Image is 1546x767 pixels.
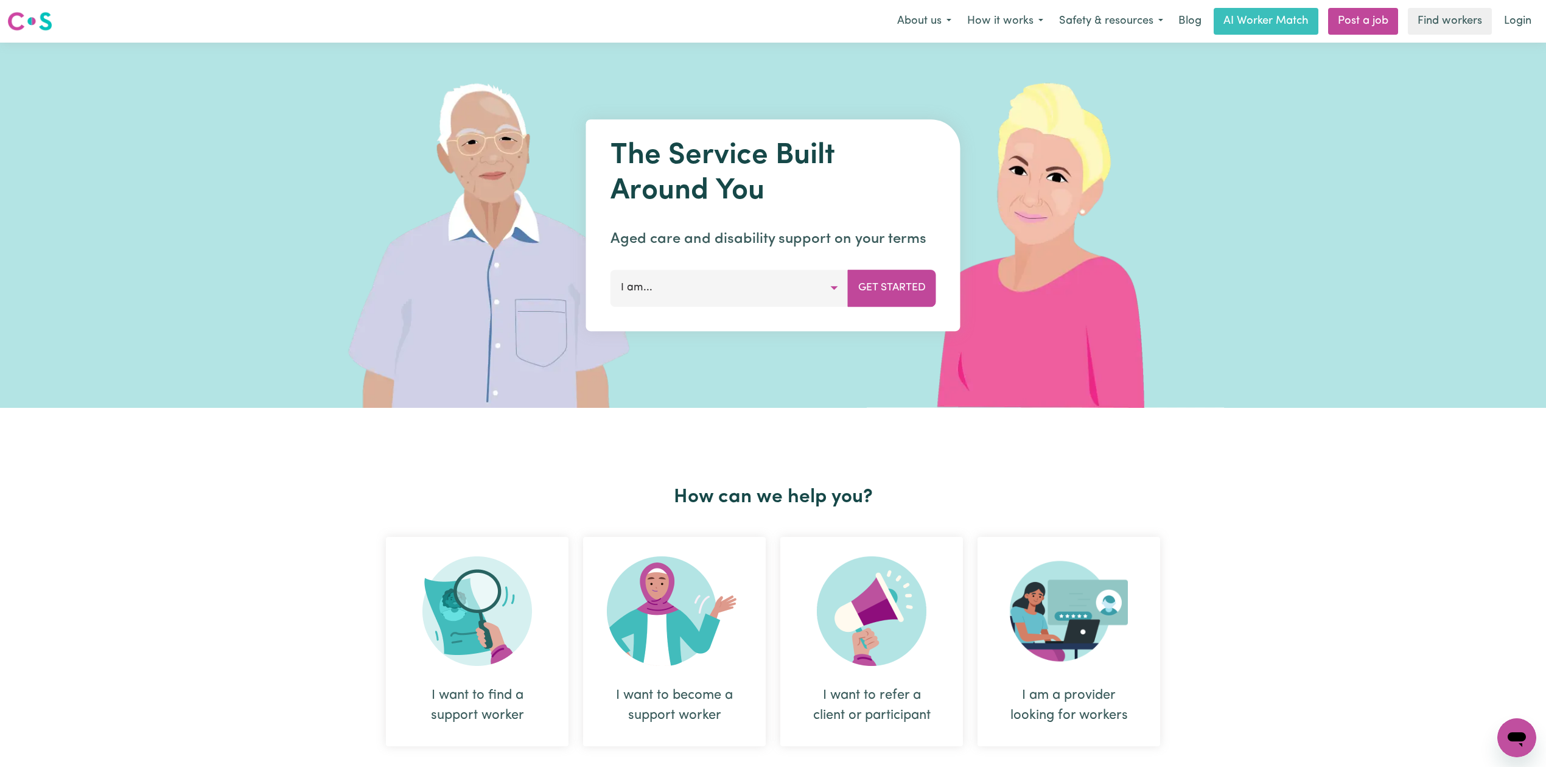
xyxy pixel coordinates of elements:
a: Login [1497,8,1539,35]
button: How it works [959,9,1051,34]
a: Blog [1171,8,1209,35]
a: Find workers [1408,8,1492,35]
p: Aged care and disability support on your terms [610,228,936,250]
a: Careseekers logo [7,7,52,35]
div: I want to become a support worker [612,685,736,726]
div: I am a provider looking for workers [1007,685,1131,726]
img: Search [422,556,532,666]
div: I want to find a support worker [415,685,539,726]
h1: The Service Built Around You [610,139,936,209]
img: Become Worker [607,556,742,666]
div: I want to find a support worker [386,537,568,746]
button: Safety & resources [1051,9,1171,34]
a: AI Worker Match [1214,8,1318,35]
div: I want to become a support worker [583,537,766,746]
iframe: Button to launch messaging window [1497,718,1536,757]
img: Refer [817,556,926,666]
h2: How can we help you? [379,486,1167,509]
div: I want to refer a client or participant [780,537,963,746]
img: Careseekers logo [7,10,52,32]
div: I am a provider looking for workers [978,537,1160,746]
img: Provider [1010,556,1128,666]
div: I want to refer a client or participant [810,685,934,726]
button: I am... [610,270,848,306]
a: Post a job [1328,8,1398,35]
button: Get Started [848,270,936,306]
button: About us [889,9,959,34]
